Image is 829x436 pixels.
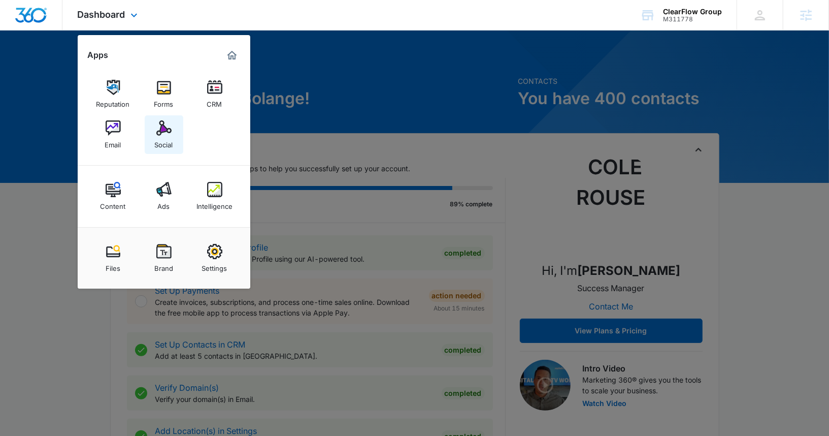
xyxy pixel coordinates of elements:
[106,259,120,272] div: Files
[94,115,132,154] a: Email
[96,95,130,108] div: Reputation
[207,95,222,108] div: CRM
[195,239,234,277] a: Settings
[101,197,126,210] div: Content
[145,239,183,277] a: Brand
[155,136,173,149] div: Social
[195,177,234,215] a: Intelligence
[224,47,240,64] a: Marketing 360® Dashboard
[145,115,183,154] a: Social
[154,95,174,108] div: Forms
[94,177,132,215] a: Content
[154,259,173,272] div: Brand
[78,9,125,20] span: Dashboard
[94,75,132,113] a: Reputation
[196,197,233,210] div: Intelligence
[158,197,170,210] div: Ads
[105,136,121,149] div: Email
[663,8,722,16] div: account name
[88,50,109,60] h2: Apps
[663,16,722,23] div: account id
[195,75,234,113] a: CRM
[145,177,183,215] a: Ads
[94,239,132,277] a: Files
[145,75,183,113] a: Forms
[202,259,227,272] div: Settings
